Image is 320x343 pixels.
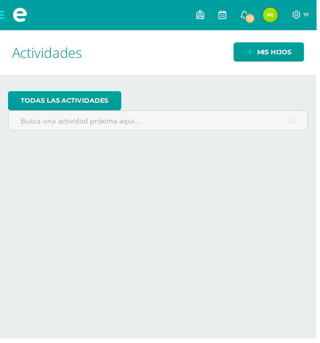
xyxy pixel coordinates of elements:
[260,43,295,62] span: Mis hijos
[8,92,123,112] a: todas las Actividades
[236,43,308,62] a: Mis hijos
[266,8,281,23] img: 819464dd252b887a0c81915818eeefc5.png
[248,13,259,24] span: 13
[12,30,308,76] h1: Actividades
[9,112,311,132] input: Busca una actividad próxima aquí...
